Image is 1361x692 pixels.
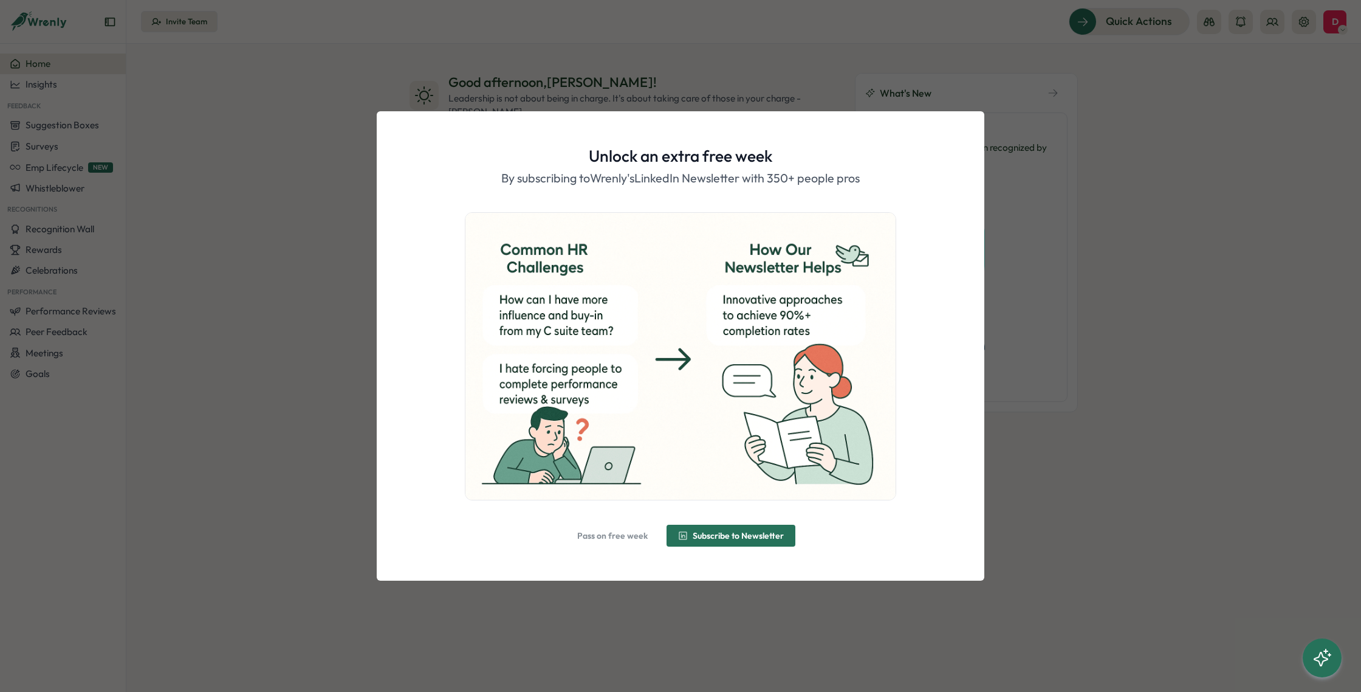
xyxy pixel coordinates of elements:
button: Pass on free week [566,525,659,547]
button: Subscribe to Newsletter [667,525,795,547]
h1: Unlock an extra free week [589,145,772,167]
img: ChatGPT Image [465,213,896,500]
p: By subscribing to Wrenly's LinkedIn Newsletter with 350+ people pros [501,169,860,188]
span: Subscribe to Newsletter [693,531,784,540]
span: Pass on free week [577,531,648,540]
